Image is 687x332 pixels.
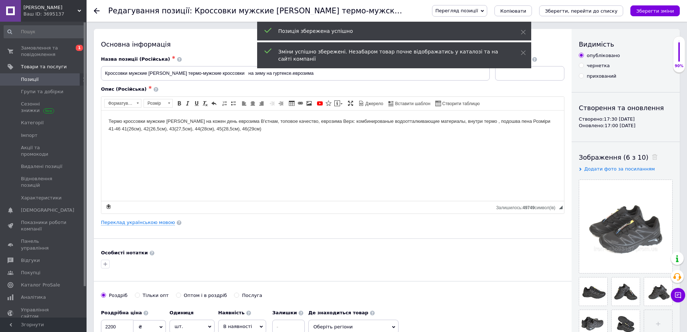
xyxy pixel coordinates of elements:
[143,292,169,299] div: Тільки опт
[104,99,141,108] a: Форматування
[579,122,673,129] div: Оновлено: 17:00 [DATE]
[308,310,368,315] b: Де знаходиться товар
[278,48,503,62] div: Зміни успішно збережені. Незабаром товар почне відображатись у каталозі та на сайті компанії
[21,101,67,114] span: Сезонні знижки
[587,73,616,79] div: прихований
[500,8,526,14] span: Копіювати
[4,25,85,38] input: Пошук
[21,120,44,126] span: Категорії
[394,101,431,107] span: Вставити шаблон
[272,310,297,315] b: Залишки
[109,292,128,299] div: Роздріб
[277,99,285,107] a: Збільшити відступ
[240,99,248,107] a: По лівому краю
[288,99,296,107] a: Таблиця
[101,220,175,225] a: Переклад українською мовою
[257,99,265,107] a: По правому краю
[21,45,67,58] span: Замовлення та повідомлення
[242,292,262,299] div: Послуга
[21,207,74,214] span: [DEMOGRAPHIC_DATA]
[545,8,617,14] i: Зберегти, перейти до списку
[671,288,685,302] button: Чат з покупцем
[494,5,532,16] button: Копіювати
[101,66,490,81] input: Наприклад, H&M жіноча сукня зелена 38 розмір вечірня максі з блискітками
[210,99,218,107] a: Повернути (Ctrl+Z)
[630,5,680,16] button: Зберегти зміни
[23,4,78,11] span: Ірен
[101,111,564,201] iframe: Редактор, CAE48014-6F75-4B00-8A54-51B2A8EFBFE3
[636,8,674,14] i: Зберегти зміни
[21,163,62,170] span: Видалені позиції
[434,99,481,107] a: Створити таблицю
[579,116,673,122] div: Створено: 17:30 [DATE]
[105,203,113,211] a: Зробити резервну копію зараз
[268,99,276,107] a: Зменшити відступ
[357,99,384,107] a: Джерело
[23,11,87,17] div: Ваш ID: 3695137
[347,99,354,107] a: Максимізувати
[21,195,62,201] span: Характеристики
[101,56,170,62] span: Назва позиції (Російська)
[193,99,201,107] a: Підкреслений (Ctrl+U)
[539,5,623,16] button: Зберегти, перейти до списку
[21,176,67,189] span: Відновлення позицій
[587,52,620,59] div: опубліковано
[559,206,563,209] span: Потягніть для зміни розмірів
[325,99,333,107] a: Вставити іконку
[175,99,183,107] a: Жирний (Ctrl+B)
[579,103,673,112] div: Створення та оновлення
[21,145,67,158] span: Акції та промокоди
[579,153,673,162] div: Зображення (6 з 10)
[21,219,67,232] span: Показники роботи компанії
[305,99,313,107] a: Зображення
[101,86,147,92] span: Опис (Російська)
[587,62,610,69] div: чернетка
[101,250,148,255] b: Особисті нотатки
[21,132,38,139] span: Імпорт
[105,99,134,107] span: Форматування
[76,45,83,51] span: 1
[172,55,175,60] span: ✱
[21,64,67,70] span: Товари та послуги
[249,99,257,107] a: По центру
[673,36,685,73] div: 90% Якість заповнення
[201,99,209,107] a: Видалити форматування
[21,76,39,83] span: Позиції
[523,205,534,210] span: 49749
[333,99,344,107] a: Вставити повідомлення
[673,64,685,69] div: 90%
[584,166,655,172] span: Додати фото за посиланням
[184,99,192,107] a: Курсив (Ctrl+I)
[21,270,40,276] span: Покупці
[364,101,383,107] span: Джерело
[138,324,142,329] span: ₴
[229,99,237,107] a: Вставити/видалити маркований список
[278,27,503,35] div: Позиція збережена успішно
[296,99,304,107] a: Вставити/Редагувати посилання (Ctrl+L)
[387,99,432,107] a: Вставити шаблон
[21,294,46,301] span: Аналітика
[184,292,227,299] div: Оптом і в роздріб
[149,85,152,90] span: ✱
[101,40,564,49] div: Основна інформація
[218,310,245,315] b: Наявність
[221,99,229,107] a: Вставити/видалити нумерований список
[579,40,673,49] div: Видимість
[316,99,324,107] a: Додати відео з YouTube
[441,101,480,107] span: Створити таблицю
[21,307,67,320] span: Управління сайтом
[101,310,142,315] b: Роздрібна ціна
[21,89,63,95] span: Групи та добірки
[223,324,252,329] span: В наявності
[21,257,40,264] span: Відгуки
[169,310,194,315] b: Одиниця
[144,99,166,107] span: Розмір
[108,7,571,15] h1: Редагування позиції: Кроссовки мужские Salomon термо-мужские кроссовки на зиму на гуртексе.еврозима
[21,238,67,251] span: Панель управління
[94,8,100,14] div: Повернутися назад
[21,282,60,288] span: Каталог ProSale
[496,203,559,210] div: Кiлькiсть символiв
[435,8,478,13] span: Перегляд позиції
[144,99,173,108] a: Розмір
